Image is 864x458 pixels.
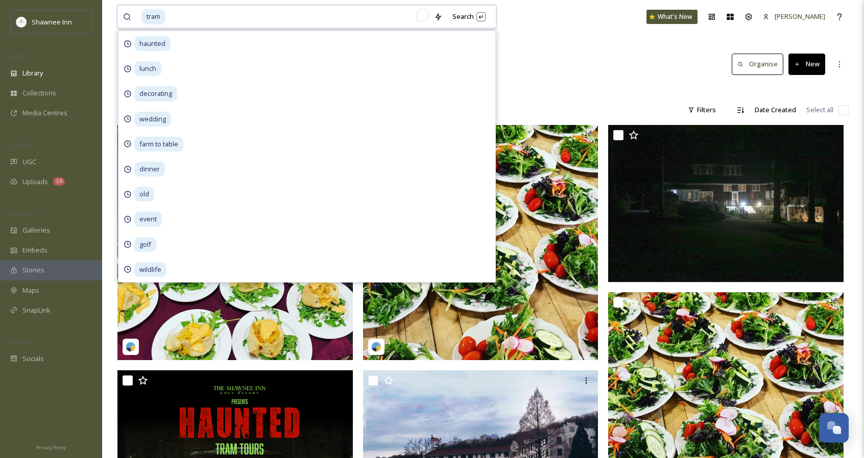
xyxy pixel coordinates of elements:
[22,265,44,275] span: Stories
[22,177,48,187] span: Uploads
[22,245,47,255] span: Embeds
[22,225,50,235] span: Galleries
[22,354,44,364] span: Socials
[10,141,32,149] span: COLLECT
[166,6,429,28] input: To enrich screen reader interactions, please activate Accessibility in Grammarly extension settings
[806,105,833,115] span: Select all
[16,17,27,27] img: shawnee-300x300.jpg
[775,12,825,21] span: [PERSON_NAME]
[608,125,844,282] img: Haunted Photo.jpg
[134,61,161,76] span: lunch
[134,137,183,151] span: farm to table
[22,286,39,295] span: Maps
[646,10,698,24] a: What's New
[758,7,830,27] a: [PERSON_NAME]
[371,342,381,352] img: snapsea-logo.png
[117,125,353,360] img: chefherb__17860209383473151.jpg
[22,157,36,167] span: UGC
[134,212,162,226] span: event
[134,162,165,176] span: dinner
[126,342,136,352] img: snapsea-logo.png
[10,338,31,346] span: SOCIALS
[10,210,34,217] span: WIDGETS
[22,108,67,118] span: Media Centres
[134,36,171,51] span: haunted
[32,17,72,27] span: Shawnee Inn
[447,7,491,27] div: Search
[22,68,43,78] span: Library
[732,54,788,74] a: Organise
[134,237,156,252] span: golf
[36,444,66,451] span: Privacy Policy
[788,54,825,74] button: New
[117,105,134,115] span: 7 file s
[819,413,849,443] button: Open Chat
[134,187,154,201] span: old
[141,9,165,24] span: tram
[22,88,56,98] span: Collections
[53,177,65,186] div: 10
[22,306,51,315] span: SnapLink
[750,100,801,120] div: Date Created
[732,54,783,74] button: Organise
[134,86,177,101] span: decorating
[683,100,721,120] div: Filters
[134,112,171,126] span: wedding
[36,441,66,453] a: Privacy Policy
[10,53,28,60] span: MEDIA
[134,262,166,277] span: wildlife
